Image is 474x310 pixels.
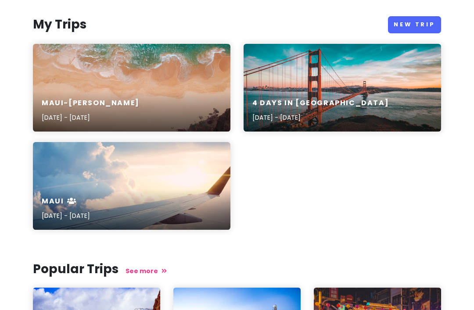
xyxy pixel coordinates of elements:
[33,142,230,230] a: aerial photography of airlinermaui[DATE] - [DATE]
[42,99,140,108] h6: Maui-[PERSON_NAME]
[126,267,167,275] a: See more
[33,261,441,277] h3: Popular Trips
[42,211,90,221] p: [DATE] - [DATE]
[244,44,441,132] a: 4 Days in [GEOGRAPHIC_DATA][DATE] - [DATE]
[252,113,389,122] p: [DATE] - [DATE]
[42,113,140,122] p: [DATE] - [DATE]
[388,16,441,33] a: New Trip
[252,99,389,108] h6: 4 Days in [GEOGRAPHIC_DATA]
[33,44,230,132] a: aerial view of seashoreMaui-[PERSON_NAME][DATE] - [DATE]
[42,197,90,206] h6: maui
[33,17,86,32] h3: My Trips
